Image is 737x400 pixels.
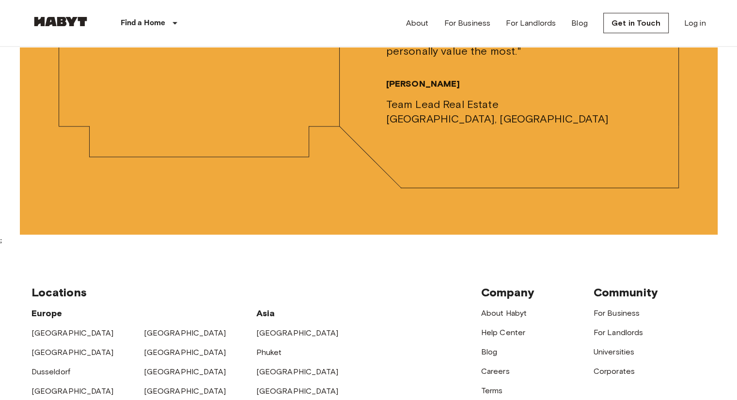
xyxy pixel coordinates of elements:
a: Corporates [594,367,635,376]
a: Blog [481,347,498,356]
a: [GEOGRAPHIC_DATA] [256,328,339,338]
p: Find a Home [121,17,166,29]
a: For Business [594,308,640,318]
img: Habyt [31,17,90,27]
a: [GEOGRAPHIC_DATA] [144,348,226,357]
a: Terms [481,386,503,395]
span: Team Lead Real Estate [GEOGRAPHIC_DATA], [GEOGRAPHIC_DATA] [386,97,609,126]
a: [GEOGRAPHIC_DATA] [144,367,226,376]
span: Asia [256,308,275,319]
a: Blog [571,17,588,29]
a: Get in Touch [603,13,669,33]
a: About [406,17,429,29]
a: For Landlords [506,17,556,29]
span: Company [481,285,534,299]
a: [GEOGRAPHIC_DATA] [144,386,226,396]
a: [GEOGRAPHIC_DATA] [31,348,114,357]
a: Dusseldorf [31,367,71,376]
a: Help Center [481,328,526,337]
a: For Landlords [594,328,643,337]
span: Europe [31,308,63,319]
span: Locations [31,285,87,299]
span: [PERSON_NAME] [386,78,460,90]
span: Community [594,285,658,299]
a: [GEOGRAPHIC_DATA] [31,328,114,338]
a: For Business [444,17,490,29]
a: Phuket [256,348,282,357]
a: [GEOGRAPHIC_DATA] [256,386,339,396]
a: About Habyt [481,308,527,318]
a: [GEOGRAPHIC_DATA] [144,328,226,338]
a: Log in [684,17,706,29]
a: Careers [481,367,510,376]
a: [GEOGRAPHIC_DATA] [256,367,339,376]
a: Universities [594,347,635,356]
a: [GEOGRAPHIC_DATA] [31,386,114,396]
